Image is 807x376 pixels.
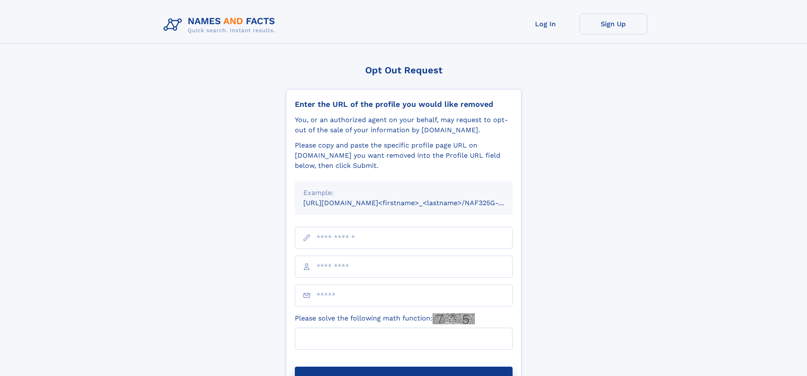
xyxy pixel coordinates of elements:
[303,199,529,207] small: [URL][DOMAIN_NAME]<firstname>_<lastname>/NAF325G-xxxxxxxx
[160,14,282,36] img: Logo Names and Facts
[295,140,513,171] div: Please copy and paste the specific profile page URL on [DOMAIN_NAME] you want removed into the Pr...
[286,65,521,75] div: Opt Out Request
[295,313,475,324] label: Please solve the following math function:
[295,115,513,135] div: You, or an authorized agent on your behalf, may request to opt-out of the sale of your informatio...
[580,14,647,34] a: Sign Up
[512,14,580,34] a: Log In
[303,188,504,198] div: Example:
[295,100,513,109] div: Enter the URL of the profile you would like removed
